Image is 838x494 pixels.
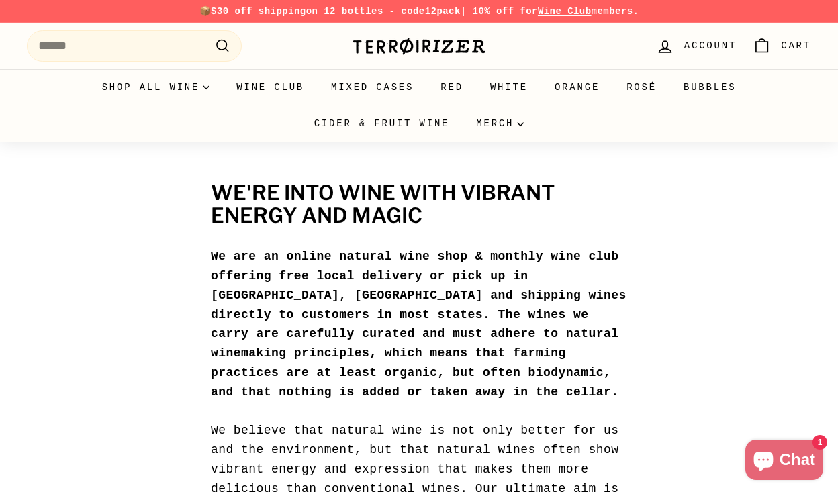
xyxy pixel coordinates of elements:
[648,26,745,66] a: Account
[741,440,827,483] inbox-online-store-chat: Shopify online store chat
[684,38,737,53] span: Account
[223,69,318,105] a: Wine Club
[27,4,811,19] p: 📦 on 12 bottles - code | 10% off for members.
[477,69,541,105] a: White
[301,105,463,142] a: Cider & Fruit Wine
[211,182,627,227] h2: we're into wine with vibrant energy and magic
[89,69,224,105] summary: Shop all wine
[211,6,306,17] span: $30 off shipping
[541,69,613,105] a: Orange
[463,105,537,142] summary: Merch
[745,26,819,66] a: Cart
[613,69,670,105] a: Rosé
[538,6,592,17] a: Wine Club
[425,6,461,17] strong: 12pack
[211,250,626,399] strong: We are an online natural wine shop & monthly wine club offering free local delivery or pick up in...
[781,38,811,53] span: Cart
[427,69,477,105] a: Red
[670,69,749,105] a: Bubbles
[318,69,427,105] a: Mixed Cases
